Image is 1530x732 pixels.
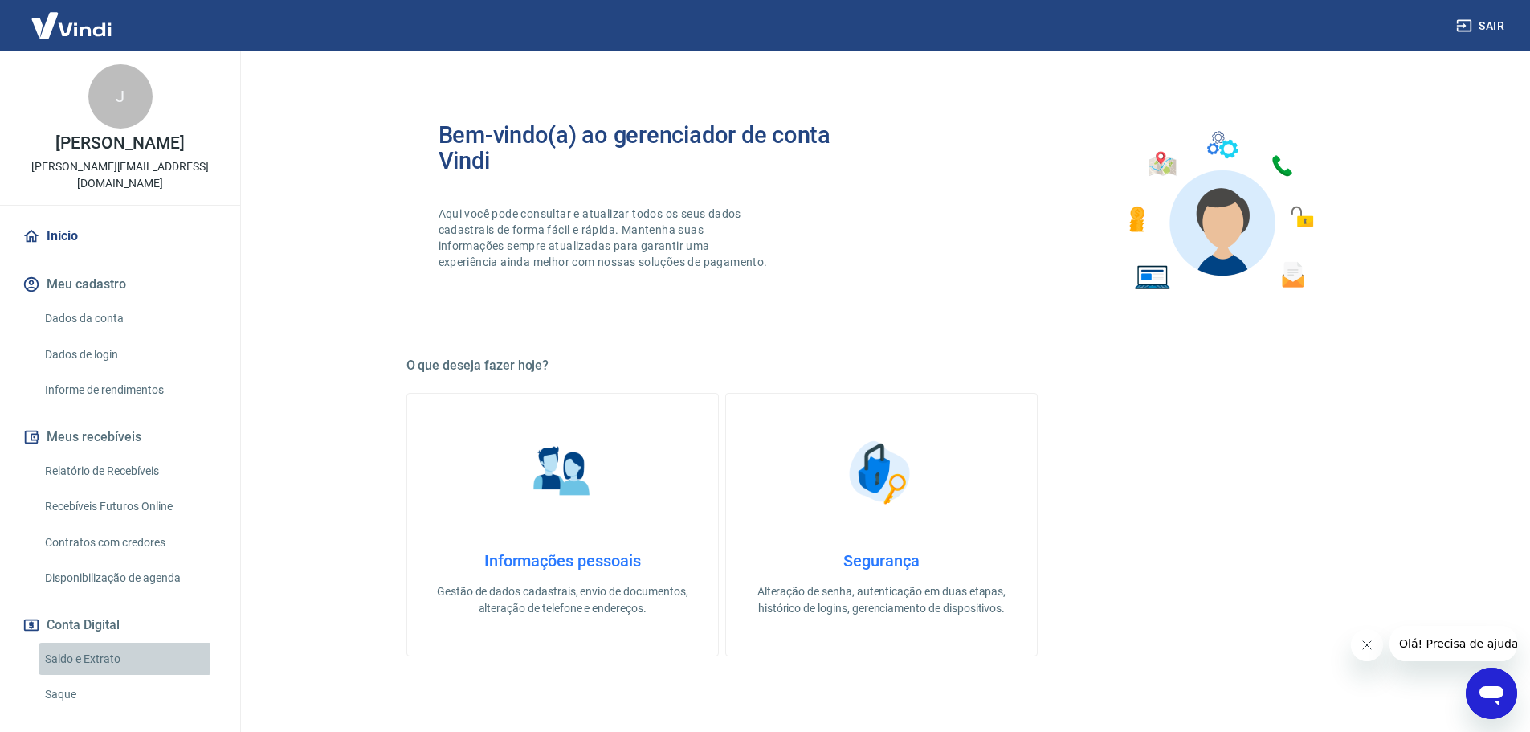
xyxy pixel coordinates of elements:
img: Informações pessoais [522,432,602,513]
p: [PERSON_NAME] [55,135,184,152]
a: Saldo e Extrato [39,643,221,676]
img: Imagem de um avatar masculino com diversos icones exemplificando as funcionalidades do gerenciado... [1115,122,1325,300]
a: Relatório de Recebíveis [39,455,221,488]
h5: O que deseja fazer hoje? [406,358,1357,374]
a: Contratos com credores [39,526,221,559]
h4: Segurança [752,551,1011,570]
img: Vindi [19,1,124,50]
a: SegurançaSegurançaAlteração de senha, autenticação em duas etapas, histórico de logins, gerenciam... [725,393,1038,656]
iframe: Botão para abrir a janela de mensagens [1466,668,1517,719]
p: Gestão de dados cadastrais, envio de documentos, alteração de telefone e endereços. [433,583,692,617]
span: Olá! Precisa de ajuda? [10,11,135,24]
a: Saque [39,678,221,711]
button: Conta Digital [19,607,221,643]
h4: Informações pessoais [433,551,692,570]
p: [PERSON_NAME][EMAIL_ADDRESS][DOMAIN_NAME] [13,158,227,192]
iframe: Mensagem da empresa [1389,626,1517,661]
a: Dados de login [39,338,221,371]
a: Dados da conta [39,302,221,335]
iframe: Fechar mensagem [1351,629,1383,661]
button: Meus recebíveis [19,419,221,455]
a: Recebíveis Futuros Online [39,490,221,523]
h2: Bem-vindo(a) ao gerenciador de conta Vindi [439,122,882,174]
a: Disponibilização de agenda [39,562,221,595]
a: Informações pessoaisInformações pessoaisGestão de dados cadastrais, envio de documentos, alteraçã... [406,393,719,656]
a: Início [19,219,221,254]
div: J [88,64,153,129]
p: Aqui você pode consultar e atualizar todos os seus dados cadastrais de forma fácil e rápida. Mant... [439,206,771,270]
button: Sair [1453,11,1511,41]
a: Informe de rendimentos [39,374,221,407]
p: Alteração de senha, autenticação em duas etapas, histórico de logins, gerenciamento de dispositivos. [752,583,1011,617]
img: Segurança [841,432,921,513]
button: Meu cadastro [19,267,221,302]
